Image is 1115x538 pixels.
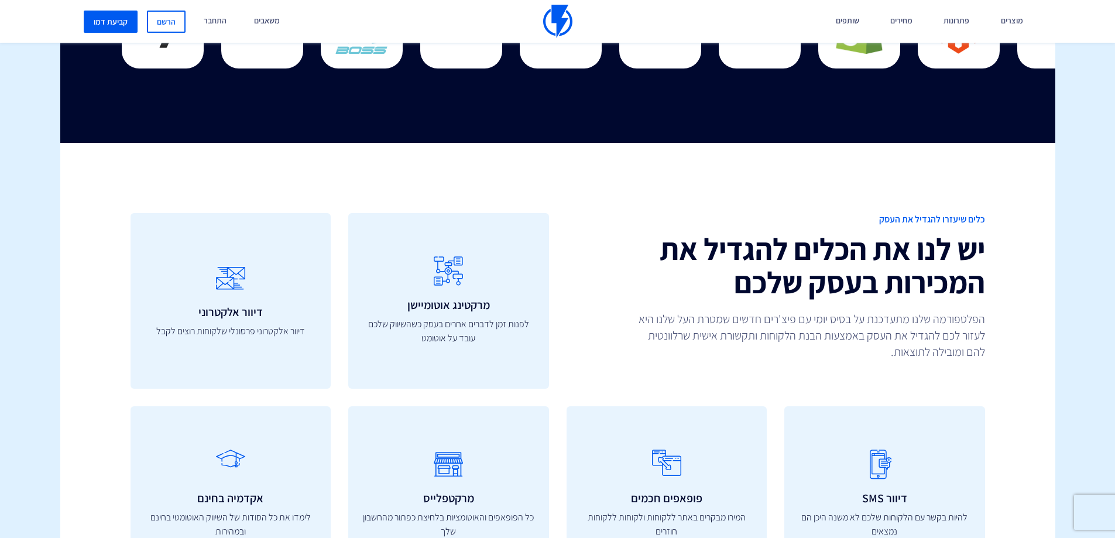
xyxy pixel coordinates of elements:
[360,317,537,345] p: לפנות זמן לדברים אחרים בעסק כשהשיווק שלכם עובד על אוטומט
[567,232,985,299] h2: יש לנו את הכלים להגדיל את המכירות בעסק שלכם
[131,213,331,389] a: דיוור אלקטרוני דיוור אלקטרוני פרסונלי שלקוחות רוצים לקבל
[142,306,320,318] h3: דיוור אלקטרוני
[796,492,973,505] h3: דיוור SMS
[634,311,985,360] p: הפלטפורמה שלנו מתעדכנת על בסיס יומי עם פיצ'רים חדשים שמטרת העל שלנו היא לעזור לכם להגדיל את העסק ...
[142,324,320,338] p: דיוור אלקטרוני פרסונלי שלקוחות רוצים לקבל
[360,299,537,311] h3: מרקטינג אוטומיישן
[84,11,138,33] a: קביעת דמו
[142,492,320,505] h3: אקדמיה בחינם
[147,11,186,33] a: הרשם
[348,213,549,389] a: מרקטינג אוטומיישן לפנות זמן לדברים אחרים בעסק כשהשיווק שלכם עובד על אוטומט
[578,492,756,505] h3: פופאפים חכמים
[567,213,985,227] span: כלים שיעזרו להגדיל את העסק
[360,492,537,505] h3: מרקטפלייס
